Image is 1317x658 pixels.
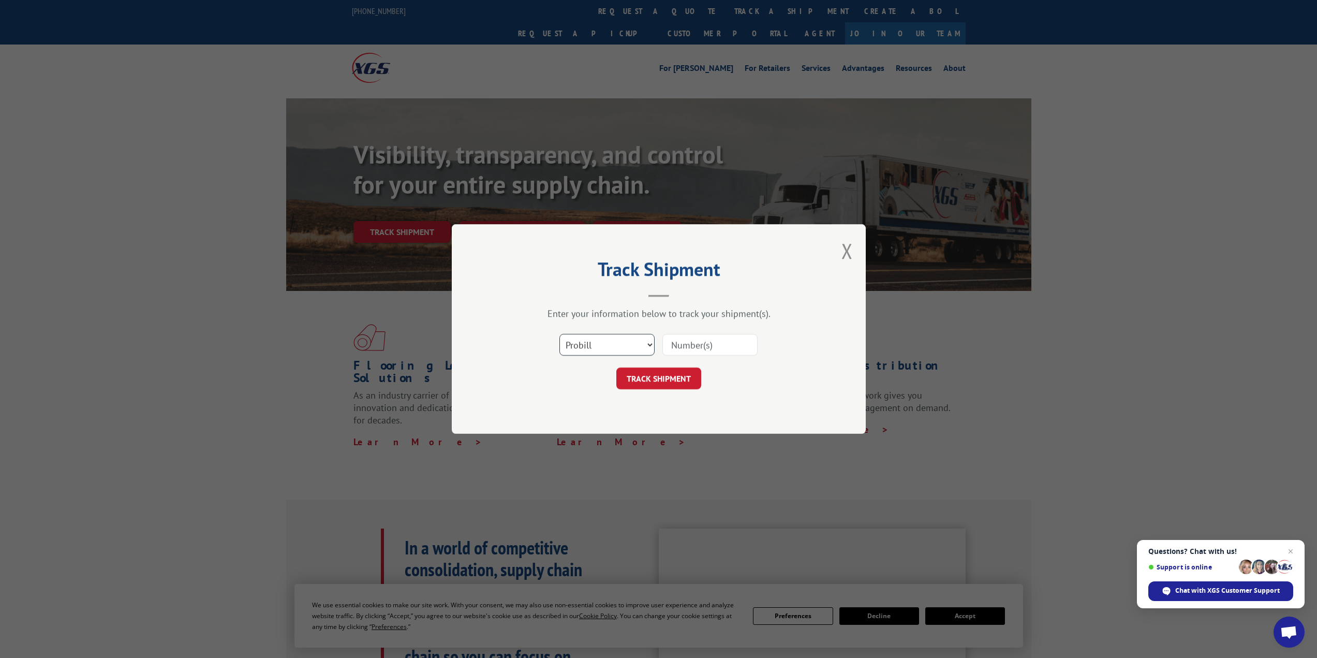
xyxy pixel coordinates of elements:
span: Close chat [1284,545,1297,558]
input: Number(s) [662,334,758,356]
button: Close modal [841,237,853,265]
span: Chat with XGS Customer Support [1175,586,1280,595]
span: Support is online [1148,563,1235,571]
div: Chat with XGS Customer Support [1148,581,1293,601]
div: Enter your information below to track your shipment(s). [504,308,814,319]
div: Open chat [1274,617,1305,648]
h2: Track Shipment [504,262,814,282]
span: Questions? Chat with us! [1148,547,1293,555]
button: TRACK SHIPMENT [616,368,701,389]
